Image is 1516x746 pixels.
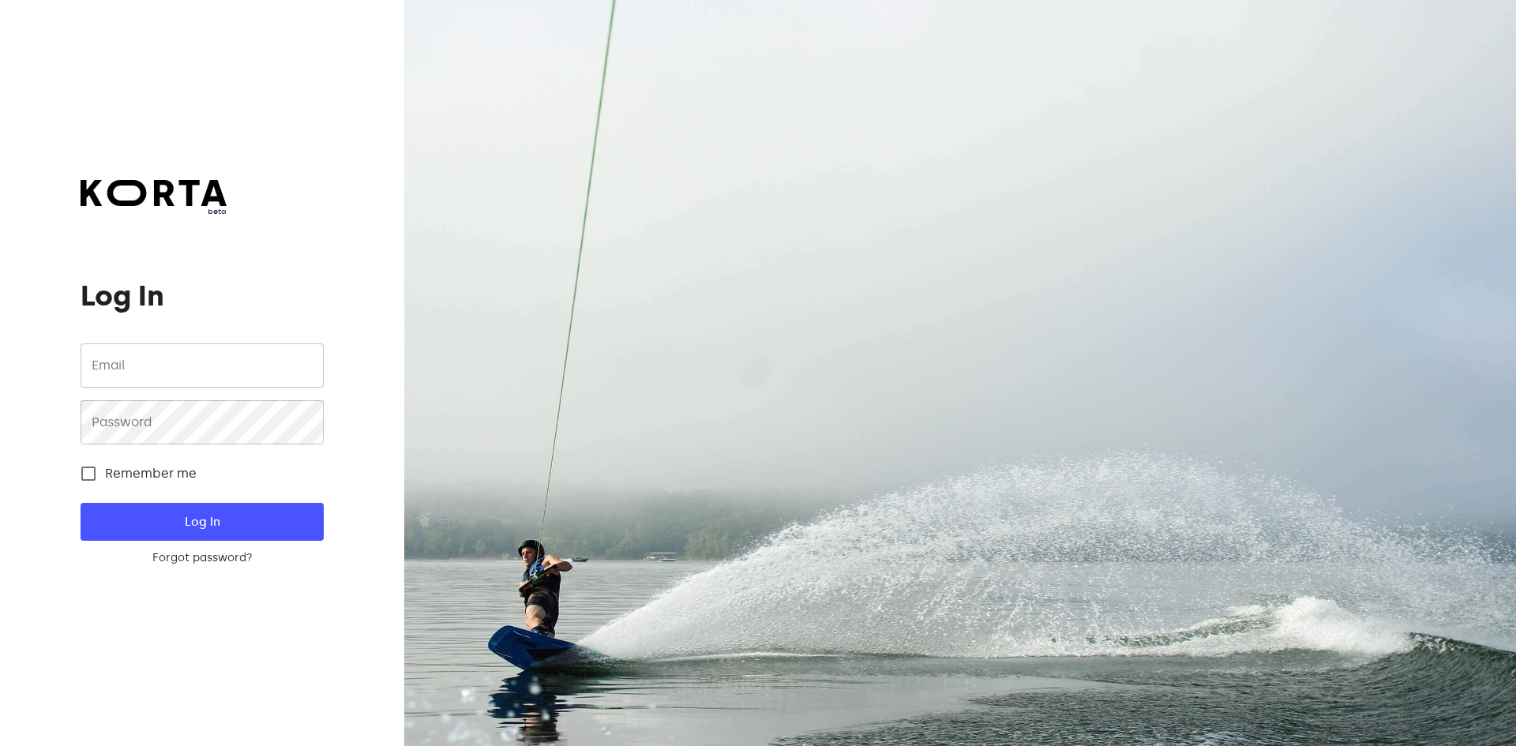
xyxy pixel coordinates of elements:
button: Log In [81,503,323,541]
a: beta [81,180,227,217]
span: Remember me [105,464,197,483]
a: Forgot password? [81,550,323,566]
span: beta [81,206,227,217]
span: Log In [106,512,298,532]
h1: Log In [81,280,323,312]
img: Korta [81,180,227,206]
